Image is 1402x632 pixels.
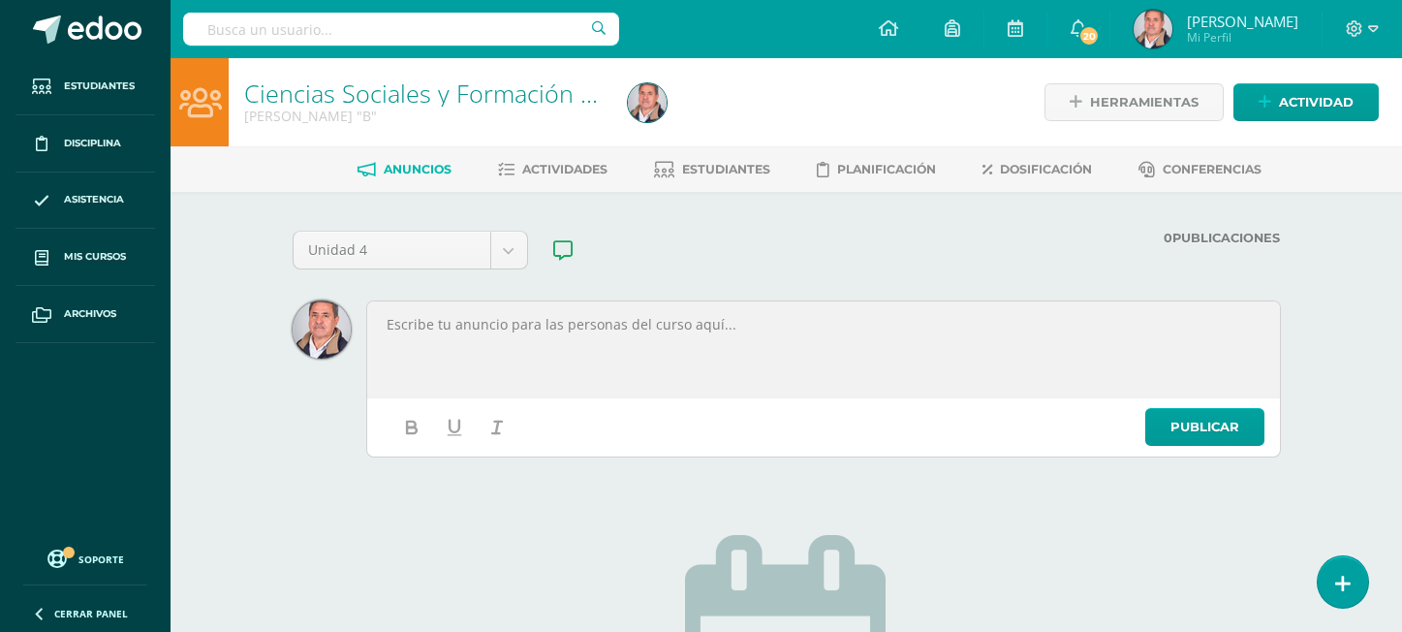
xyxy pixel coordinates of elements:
input: Busca un usuario... [183,13,619,46]
span: Disciplina [64,136,121,151]
a: Estudiantes [16,58,155,115]
span: Mis cursos [64,249,126,265]
h1: Ciencias Sociales y Formación Ciudadana 5 [244,79,605,107]
a: Anuncios [358,154,452,185]
a: Archivos [16,286,155,343]
span: Conferencias [1163,162,1262,176]
a: Dosificación [982,154,1092,185]
img: c96a423fd71b76c16867657e46671b28.png [628,83,667,122]
span: 20 [1078,25,1100,47]
label: Publicaciones [710,231,1280,245]
span: Estudiantes [682,162,770,176]
span: [PERSON_NAME] [1187,12,1298,31]
a: Actividades [498,154,608,185]
a: Disciplina [16,115,155,173]
span: Cerrar panel [54,607,128,620]
div: Quinto Bachillerato 'B' [244,107,605,125]
a: Actividad [1233,83,1379,121]
strong: 0 [1164,231,1172,245]
span: Actividad [1279,84,1354,120]
a: Mis cursos [16,229,155,286]
span: Planificación [837,162,936,176]
span: Unidad 4 [308,232,476,269]
span: Estudiantes [64,79,135,94]
a: Unidad 4 [294,232,527,269]
a: Estudiantes [654,154,770,185]
a: Conferencias [1138,154,1262,185]
img: c96a423fd71b76c16867657e46671b28.png [1134,10,1172,48]
span: Mi Perfil [1187,29,1298,46]
span: Archivos [64,306,116,322]
img: afd4cda865e3c4616a3300154a30ba78.png [293,300,351,359]
a: Ciencias Sociales y Formación Ciudadana 5 [244,77,718,110]
span: Asistencia [64,192,124,207]
a: Publicar [1145,408,1264,446]
span: Dosificación [1000,162,1092,176]
span: Soporte [78,553,124,566]
a: Asistencia [16,173,155,230]
a: Soporte [23,545,147,571]
span: Herramientas [1090,84,1199,120]
a: Herramientas [1044,83,1224,121]
span: Actividades [522,162,608,176]
a: Planificación [817,154,936,185]
span: Anuncios [384,162,452,176]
